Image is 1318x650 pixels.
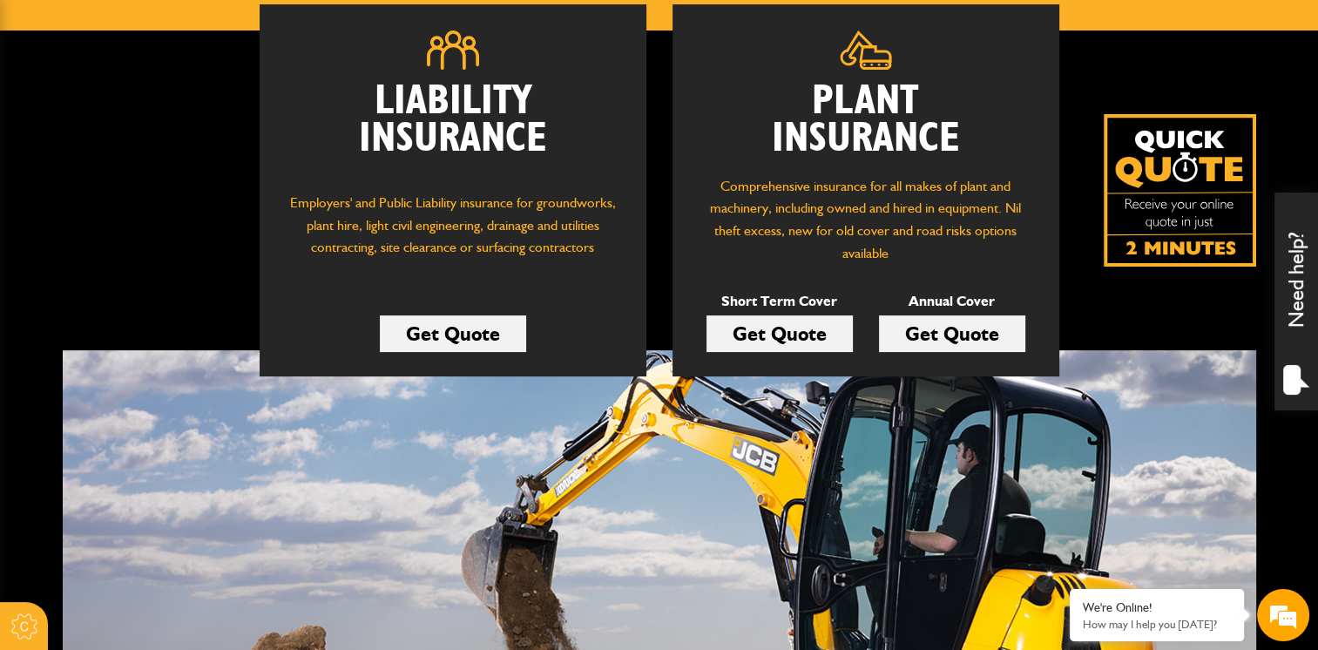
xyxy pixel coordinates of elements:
[706,315,853,352] a: Get Quote
[286,83,620,175] h2: Liability Insurance
[380,315,526,352] a: Get Quote
[1104,114,1256,267] img: Quick Quote
[699,83,1033,158] h2: Plant Insurance
[879,315,1025,352] a: Get Quote
[1104,114,1256,267] a: Get your insurance quote isn just 2-minutes
[1083,618,1231,631] p: How may I help you today?
[286,192,620,275] p: Employers' and Public Liability insurance for groundworks, plant hire, light civil engineering, d...
[1083,600,1231,615] div: We're Online!
[706,290,853,313] p: Short Term Cover
[699,175,1033,264] p: Comprehensive insurance for all makes of plant and machinery, including owned and hired in equipm...
[1274,193,1318,410] div: Need help?
[879,290,1025,313] p: Annual Cover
